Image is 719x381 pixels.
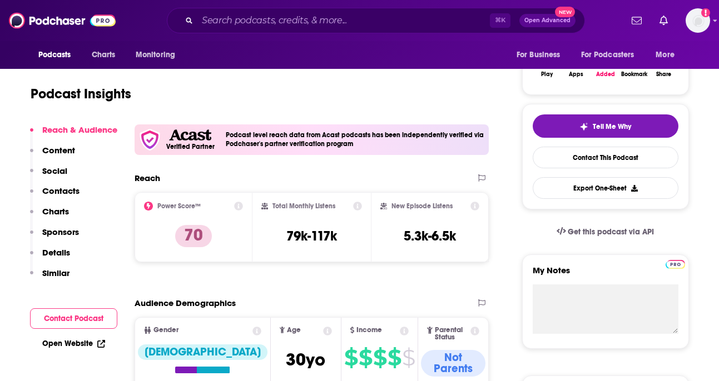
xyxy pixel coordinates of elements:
[541,71,553,78] div: Play
[621,71,647,78] div: Bookmark
[30,308,117,329] button: Contact Podcast
[648,44,688,66] button: open menu
[686,8,710,33] span: Logged in as dkcmediatechnyc
[581,47,634,63] span: For Podcasters
[135,298,236,308] h2: Audience Demographics
[30,268,70,288] button: Similar
[42,166,67,176] p: Social
[666,258,685,269] a: Pro website
[136,47,175,63] span: Monitoring
[30,166,67,186] button: Social
[30,227,79,247] button: Sponsors
[533,265,678,284] label: My Notes
[135,173,160,183] h2: Reach
[404,228,456,244] h3: 5.3k-6.5k
[30,124,117,145] button: Reach & Audience
[9,10,116,31] img: Podchaser - Follow, Share and Rate Podcasts
[166,143,215,150] h5: Verified Partner
[596,71,615,78] div: Added
[197,12,490,29] input: Search podcasts, credits, & more...
[85,44,122,66] a: Charts
[509,44,574,66] button: open menu
[435,327,469,341] span: Parental Status
[517,47,561,63] span: For Business
[388,349,401,367] span: $
[30,206,69,227] button: Charts
[391,202,453,210] h2: New Episode Listens
[666,260,685,269] img: Podchaser Pro
[519,14,576,27] button: Open AdvancedNew
[421,350,485,377] div: Not Parents
[548,218,663,245] a: Get this podcast via API
[226,131,485,148] h4: Podcast level reach data from Acast podcasts has been independently verified via Podchaser's part...
[627,11,646,30] a: Show notifications dropdown
[402,349,415,367] span: $
[574,44,651,66] button: open menu
[30,247,70,268] button: Details
[593,122,631,131] span: Tell Me Why
[175,225,212,247] p: 70
[359,349,372,367] span: $
[38,47,71,63] span: Podcasts
[287,327,301,334] span: Age
[286,228,337,244] h3: 79k-117k
[656,71,671,78] div: Share
[42,124,117,135] p: Reach & Audience
[42,227,79,237] p: Sponsors
[153,327,178,334] span: Gender
[490,13,510,28] span: ⌘ K
[568,227,654,237] span: Get this podcast via API
[42,206,69,217] p: Charts
[655,11,672,30] a: Show notifications dropdown
[344,349,358,367] span: $
[272,202,335,210] h2: Total Monthly Listens
[286,349,325,370] span: 30 yo
[42,339,105,348] a: Open Website
[42,247,70,258] p: Details
[533,147,678,168] a: Contact This Podcast
[169,129,211,141] img: Acast
[686,8,710,33] img: User Profile
[356,327,382,334] span: Income
[533,114,678,138] button: tell me why sparkleTell Me Why
[167,8,585,33] div: Search podcasts, credits, & more...
[31,86,131,102] h1: Podcast Insights
[656,47,675,63] span: More
[524,18,571,23] span: Open Advanced
[139,129,161,151] img: verfied icon
[42,145,75,156] p: Content
[30,186,80,206] button: Contacts
[157,202,201,210] h2: Power Score™
[128,44,190,66] button: open menu
[31,44,86,66] button: open menu
[555,7,575,17] span: New
[569,71,583,78] div: Apps
[533,177,678,199] button: Export One-Sheet
[42,268,70,278] p: Similar
[92,47,116,63] span: Charts
[30,145,75,166] button: Content
[373,349,386,367] span: $
[686,8,710,33] button: Show profile menu
[138,344,267,360] div: [DEMOGRAPHIC_DATA]
[42,186,80,196] p: Contacts
[701,8,710,17] svg: Add a profile image
[579,122,588,131] img: tell me why sparkle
